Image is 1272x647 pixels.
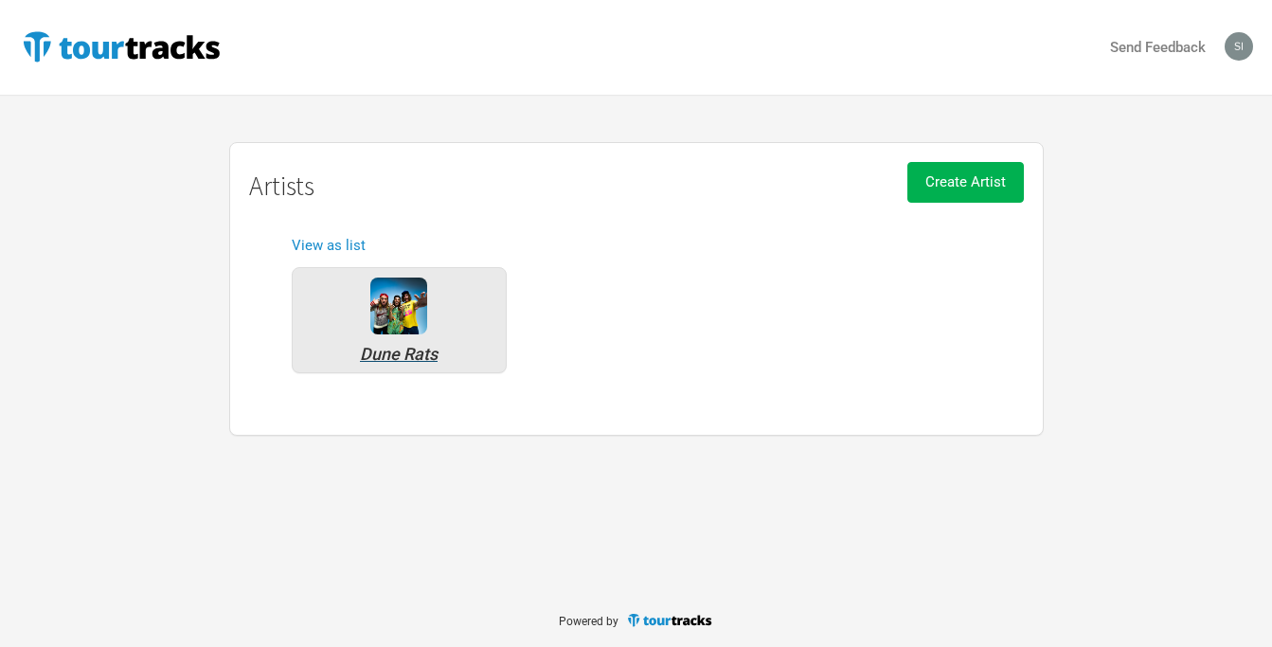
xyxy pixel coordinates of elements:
div: Dune Rats [302,346,496,363]
img: simoncloonan [1225,32,1253,61]
a: View as list [292,237,366,254]
div: Dune Rats [370,278,427,334]
a: Dune Rats [282,258,516,383]
button: Create Artist [907,162,1024,203]
h1: Artists [249,171,1024,201]
span: Create Artist [925,173,1006,190]
span: Powered by [559,615,618,628]
img: TourTracks [626,612,713,628]
strong: Send Feedback [1110,39,1206,56]
img: TourTracks [19,27,224,65]
img: 0ec804f3-481d-4bf0-8711-a3c903b8a16b-Dune_Rats_WEB_by_Ian_Laidlaw-12.JPG.png [370,278,427,334]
